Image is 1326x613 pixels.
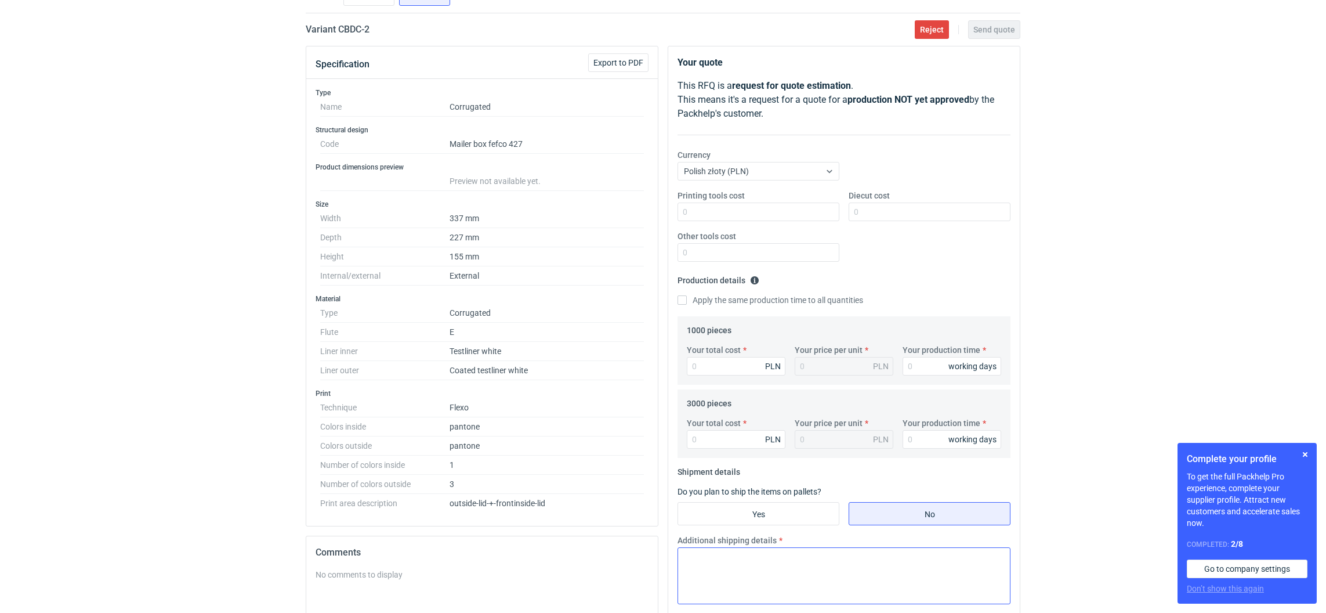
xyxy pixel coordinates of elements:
[795,417,863,429] label: Your price per unit
[847,94,969,105] strong: production NOT yet approved
[849,190,890,201] label: Diecut cost
[687,394,731,408] legend: 3000 pieces
[687,430,785,449] input: 0
[678,535,777,546] label: Additional shipping details
[306,23,369,37] h2: Variant CBDC - 2
[678,190,745,201] label: Printing tools cost
[687,417,741,429] label: Your total cost
[732,80,851,91] strong: request for quote estimation
[765,434,781,445] div: PLN
[450,437,644,456] dd: pantone
[316,294,648,304] h3: Material
[973,26,1015,34] span: Send quote
[687,321,731,335] legend: 1000 pieces
[678,79,1010,121] p: This RFQ is a . This means it's a request for a quote for a by the Packhelp's customer.
[1187,538,1307,550] div: Completed:
[316,569,648,580] div: No comments to display
[320,342,450,361] dt: Liner inner
[320,304,450,323] dt: Type
[450,494,644,508] dd: outside-lid-+-front inside-lid
[1298,448,1312,461] button: Skip for now
[316,125,648,135] h3: Structural design
[320,247,450,266] dt: Height
[678,502,839,525] label: Yes
[1187,560,1307,578] a: Go to company settings
[920,26,944,34] span: Reject
[450,456,644,475] dd: 1
[320,456,450,475] dt: Number of colors inside
[450,176,541,186] span: Preview not available yet.
[320,398,450,417] dt: Technique
[1187,471,1307,529] p: To get the full Packhelp Pro experience, complete your supplier profile. Attract new customers an...
[450,304,644,323] dd: Corrugated
[450,361,644,380] dd: Coated testliner white
[450,398,644,417] dd: Flexo
[903,357,1001,376] input: 0
[320,135,450,154] dt: Code
[678,294,863,306] label: Apply the same production time to all quantities
[678,230,736,242] label: Other tools cost
[765,360,781,372] div: PLN
[450,135,644,154] dd: Mailer box fefco 427
[450,247,644,266] dd: 155 mm
[1187,583,1264,594] button: Don’t show this again
[320,266,450,286] dt: Internal/external
[873,360,889,372] div: PLN
[687,344,741,356] label: Your total cost
[316,163,648,172] h3: Product dimensions preview
[316,88,648,98] h3: Type
[320,437,450,456] dt: Colors outside
[948,434,997,445] div: working days
[320,228,450,247] dt: Depth
[678,149,711,161] label: Currency
[320,361,450,380] dt: Liner outer
[316,546,648,560] h2: Comments
[873,434,889,445] div: PLN
[1187,452,1307,466] h1: Complete your profile
[450,342,644,361] dd: Testliner white
[320,98,450,117] dt: Name
[687,357,785,376] input: 0
[678,243,839,262] input: 0
[316,200,648,209] h3: Size
[450,266,644,286] dd: External
[320,323,450,342] dt: Flute
[968,20,1020,39] button: Send quote
[450,323,644,342] dd: E
[795,344,863,356] label: Your price per unit
[450,417,644,437] dd: pantone
[903,344,980,356] label: Your production time
[593,59,643,67] span: Export to PDF
[948,360,997,372] div: working days
[1231,539,1243,549] strong: 2 / 8
[678,57,723,68] strong: Your quote
[320,494,450,508] dt: Print area description
[915,20,949,39] button: Reject
[450,228,644,247] dd: 227 mm
[320,475,450,494] dt: Number of colors outside
[849,203,1010,221] input: 0
[588,53,648,72] button: Export to PDF
[316,389,648,398] h3: Print
[320,209,450,228] dt: Width
[678,271,759,285] legend: Production details
[678,203,839,221] input: 0
[316,51,369,78] button: Specification
[903,417,980,429] label: Your production time
[450,98,644,117] dd: Corrugated
[903,430,1001,449] input: 0
[450,209,644,228] dd: 337 mm
[450,475,644,494] dd: 3
[678,463,740,477] legend: Shipment details
[678,487,821,496] label: Do you plan to ship the items on pallets?
[684,167,749,176] span: Polish złoty (PLN)
[320,417,450,437] dt: Colors inside
[849,502,1010,525] label: No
